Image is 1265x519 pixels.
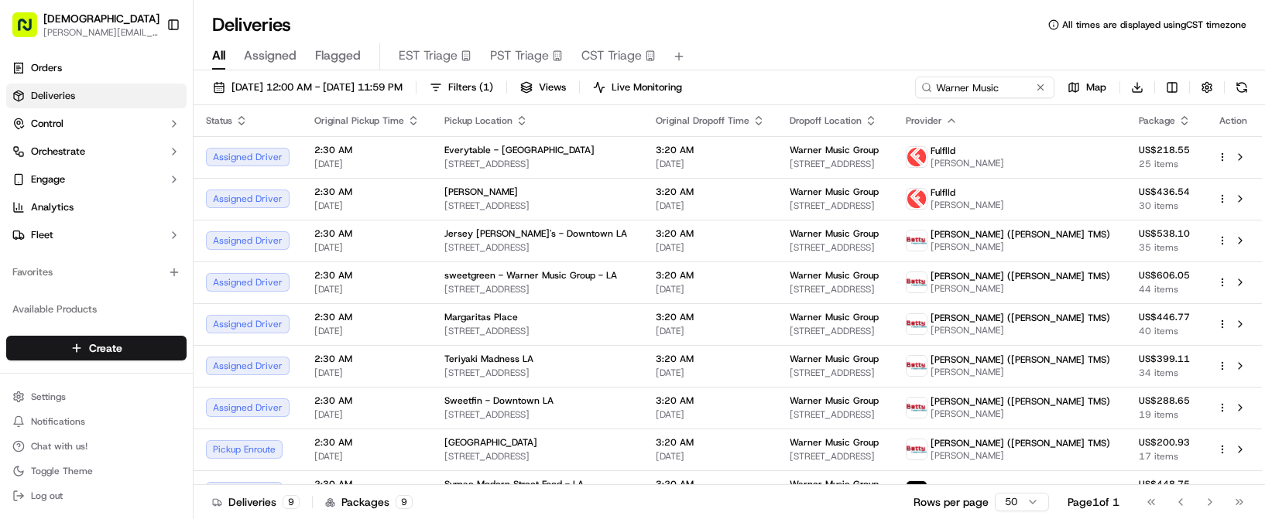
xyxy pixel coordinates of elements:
span: [DATE] [314,283,420,295]
span: US$200.93 [1139,436,1192,449]
span: Warner Music Group [790,144,879,156]
span: Analytics [31,200,74,214]
span: 3:20 AM [656,227,765,240]
button: Log out [6,485,187,507]
img: ateam_logo.png [907,481,927,501]
span: Status [206,114,232,127]
button: Views [513,77,573,98]
span: [DATE] [656,325,765,337]
span: 3:20 AM [656,478,765,490]
span: 2:30 AM [314,227,420,240]
span: [DATE] [656,283,765,295]
img: betty.jpg [907,314,927,334]
span: Assigned [244,46,297,65]
button: Control [6,111,187,136]
span: [DATE] [314,325,420,337]
div: Available Products [6,297,187,322]
a: Analytics [6,195,187,220]
span: US$288.65 [1139,394,1192,407]
span: [PERSON_NAME] [444,186,518,198]
span: 3:20 AM [656,436,765,449]
span: Orchestrate [31,145,85,159]
span: Control [31,117,63,131]
span: US$436.54 [1139,186,1192,198]
span: [DATE] 12:00 AM - [DATE] 11:59 PM [231,80,403,94]
span: [DATE] [314,450,420,463]
span: Notifications [31,415,85,428]
span: All [212,46,225,65]
span: [DATE] [314,241,420,254]
span: EST Triage [399,46,458,65]
span: 2:30 AM [314,144,420,156]
span: Live Monitoring [612,80,682,94]
div: Deliveries [212,494,300,510]
span: US$448.75 [1139,478,1192,490]
span: Sweetfin - Downtown LA [444,394,554,407]
span: [PERSON_NAME] ([PERSON_NAME] TMS) [931,270,1110,282]
button: Settings [6,386,187,408]
div: Packages [325,494,413,510]
span: Create [89,340,122,356]
span: 3:20 AM [656,269,765,282]
span: [PERSON_NAME][EMAIL_ADDRESS][DOMAIN_NAME] [43,26,159,39]
button: [DEMOGRAPHIC_DATA] [43,11,159,26]
span: 2:30 AM [314,269,420,282]
span: Warner Music Group [790,436,879,449]
span: [DATE] [656,241,765,254]
img: betty.jpg [907,230,927,251]
span: [PERSON_NAME] [931,199,1004,211]
span: Views [539,80,566,94]
span: 34 items [1139,367,1192,379]
span: Deliveries [31,89,75,103]
span: [PERSON_NAME] [931,449,1110,462]
img: profile_Fulflld_OnFleet_Thistle_SF.png [907,189,927,209]
button: Engage [6,167,187,192]
span: Warner Music Group [790,186,879,198]
button: Orchestrate [6,139,187,164]
button: Map [1061,77,1113,98]
span: [STREET_ADDRESS] [444,200,631,212]
span: 3:20 AM [656,186,765,198]
span: Margaritas Place [444,311,518,323]
button: [DATE] 12:00 AM - [DATE] 11:59 PM [206,77,410,98]
a: Orders [6,56,187,80]
button: Filters(1) [423,77,500,98]
span: Fleet [31,228,53,242]
span: [PERSON_NAME] ([PERSON_NAME] TMS) [931,437,1110,449]
span: Sumac Modern Street Food - LA [444,478,584,490]
button: [DEMOGRAPHIC_DATA][PERSON_NAME][EMAIL_ADDRESS][DOMAIN_NAME] [6,6,160,43]
span: [DATE] [656,450,765,463]
span: Chat with us! [31,440,87,452]
img: betty.jpg [907,439,927,459]
button: Create [6,336,187,360]
span: Fulflld [931,186,955,199]
span: [PERSON_NAME] [931,157,1004,169]
span: Warner Music Group [790,353,879,365]
span: US$538.10 [1139,227,1192,240]
span: [STREET_ADDRESS] [790,158,881,170]
span: Toggle Theme [31,465,93,477]
span: Provider [906,114,942,127]
span: All times are displayed using CST timezone [1062,19,1246,31]
span: 2:30 AM [314,394,420,407]
span: 44 items [1139,283,1192,295]
span: [PERSON_NAME] [931,324,1110,336]
span: Warner Music Group [790,269,879,282]
span: [STREET_ADDRESS] [444,450,631,463]
span: Package [1139,114,1175,127]
span: [STREET_ADDRESS] [790,408,881,421]
span: US$606.05 [1139,269,1192,282]
span: [PERSON_NAME] ([PERSON_NAME] TMS) [931,353,1110,366]
span: CST Triage [581,46,642,65]
span: [DATE] [656,367,765,379]
span: Filters [448,80,493,94]
span: Warner Music Group [790,478,879,490]
span: [PERSON_NAME] [931,241,1110,253]
span: [DATE] [314,158,420,170]
img: betty.jpg [907,398,927,418]
h1: Deliveries [212,12,291,37]
span: 2:30 AM [314,436,420,449]
p: Rows per page [914,494,989,510]
span: 2:30 AM [314,311,420,323]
